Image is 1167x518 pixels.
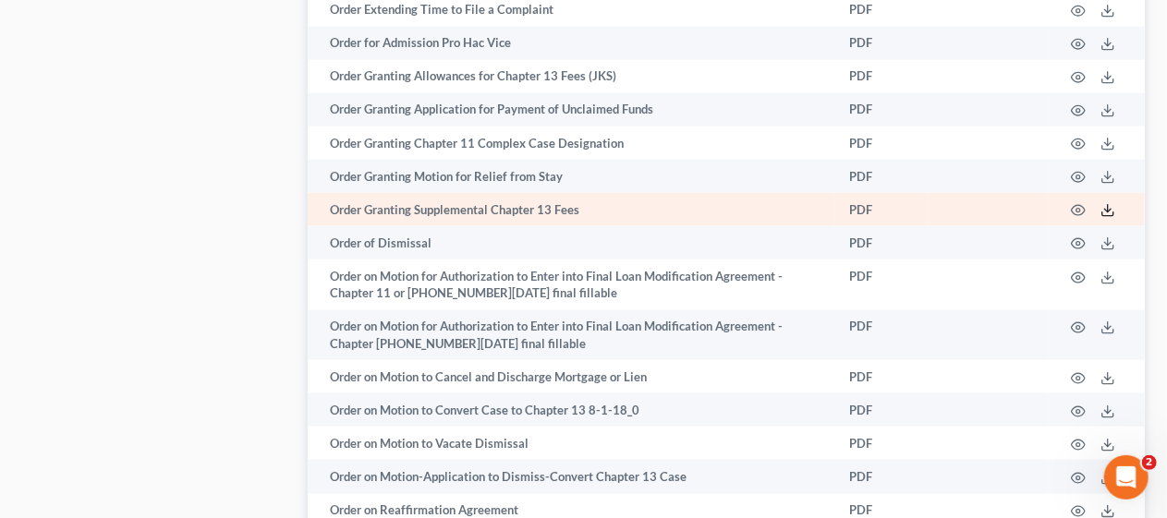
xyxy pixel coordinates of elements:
[308,27,834,60] td: Order for Admission Pro Hac Vice
[308,226,834,259] td: Order of Dismissal
[834,427,928,460] td: PDF
[834,393,928,427] td: PDF
[834,310,928,361] td: PDF
[834,259,928,310] td: PDF
[834,193,928,226] td: PDF
[308,93,834,126] td: Order Granting Application for Payment of Unclaimed Funds
[308,60,834,93] td: Order Granting Allowances for Chapter 13 Fees (JKS)
[834,460,928,493] td: PDF
[308,259,834,310] td: Order on Motion for Authorization to Enter into Final Loan Modification Agreement - Chapter 11 or...
[1142,455,1157,470] span: 2
[1104,455,1149,500] iframe: Intercom live chat
[308,393,834,427] td: Order on Motion to Convert Case to Chapter 13 8-1-18_0
[834,93,928,126] td: PDF
[308,193,834,226] td: Order Granting Supplemental Chapter 13 Fees
[834,360,928,393] td: PDF
[834,126,928,160] td: PDF
[834,27,928,60] td: PDF
[834,60,928,93] td: PDF
[834,160,928,193] td: PDF
[308,460,834,493] td: Order on Motion-Application to Dismiss-Convert Chapter 13 Case
[308,360,834,393] td: Order on Motion to Cancel and Discharge Mortgage or Lien
[308,310,834,361] td: Order on Motion for Authorization to Enter into Final Loan Modification Agreement - Chapter [PHON...
[308,160,834,193] td: Order Granting Motion for Relief from Stay
[308,427,834,460] td: Order on Motion to Vacate Dismissal
[308,126,834,160] td: Order Granting Chapter 11 Complex Case Designation
[834,226,928,259] td: PDF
